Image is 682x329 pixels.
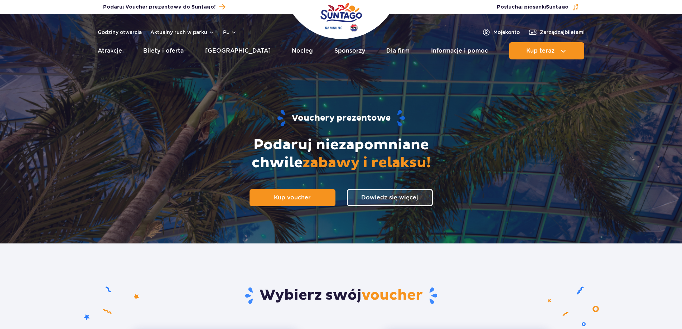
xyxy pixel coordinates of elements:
span: Podaruj Voucher prezentowy do Suntago! [103,4,216,11]
a: Dowiedz się więcej [347,189,433,206]
span: Dowiedz się więcej [361,194,418,201]
h2: Podaruj niezapomniane chwile [216,136,466,172]
a: Informacje i pomoc [431,42,488,59]
span: Kup teraz [526,48,555,54]
a: Bilety i oferta [143,42,184,59]
a: Godziny otwarcia [98,29,142,36]
span: zabawy i relaksu! [303,154,431,172]
span: Posłuchaj piosenki [497,4,569,11]
a: Dla firm [386,42,410,59]
button: Aktualny ruch w parku [150,29,214,35]
h2: Wybierz swój [131,286,551,305]
a: Kup voucher [250,189,335,206]
span: Suntago [546,5,569,10]
span: Zarządzaj biletami [540,29,585,36]
button: Posłuchaj piosenkiSuntago [497,4,579,11]
span: Moje konto [493,29,520,36]
button: Kup teraz [509,42,584,59]
span: voucher [362,286,423,304]
a: [GEOGRAPHIC_DATA] [205,42,271,59]
a: Atrakcje [98,42,122,59]
a: Mojekonto [482,28,520,37]
h1: Vouchery prezentowe [111,109,571,127]
button: pl [223,29,237,36]
a: Nocleg [292,42,313,59]
span: Kup voucher [274,194,311,201]
a: Podaruj Voucher prezentowy do Suntago! [103,2,225,12]
a: Sponsorzy [334,42,365,59]
a: Zarządzajbiletami [528,28,585,37]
